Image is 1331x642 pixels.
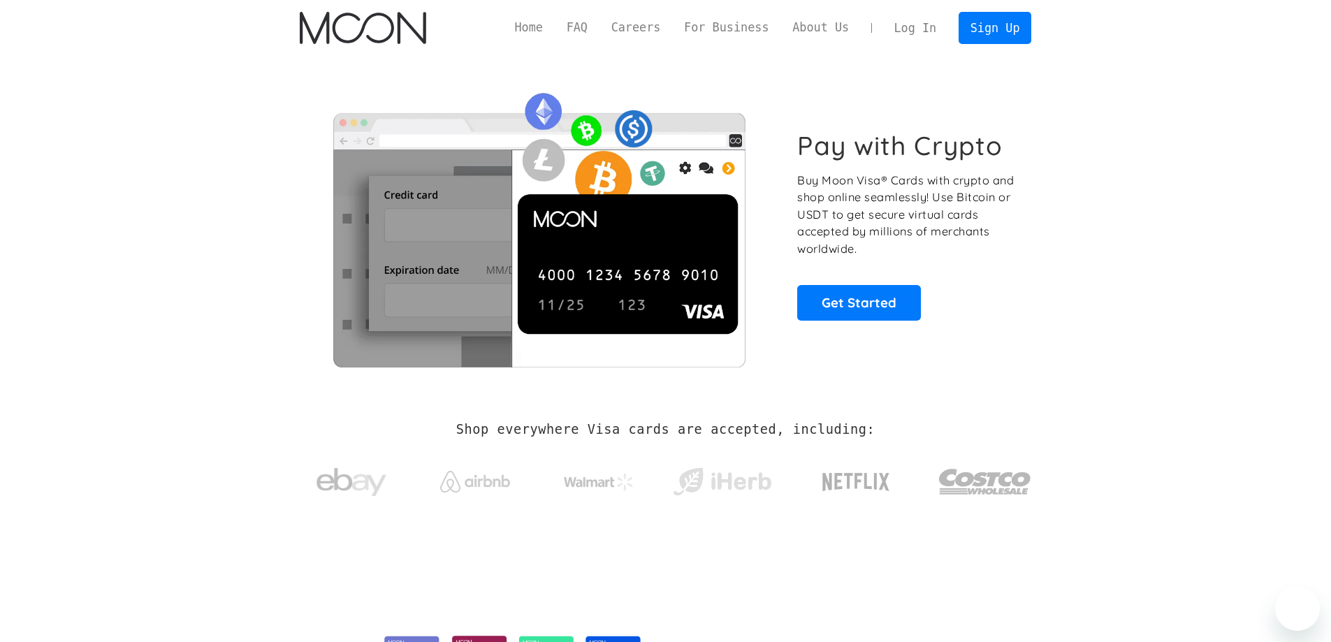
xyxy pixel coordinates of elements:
a: Walmart [546,460,650,497]
img: ebay [317,460,386,504]
a: FAQ [555,19,599,36]
a: About Us [780,19,861,36]
h2: Shop everywhere Visa cards are accepted, including: [456,422,875,437]
a: Careers [599,19,672,36]
img: Walmart [564,474,634,490]
a: ebay [300,446,404,511]
img: iHerb [670,464,774,500]
img: Moon Cards let you spend your crypto anywhere Visa is accepted. [300,83,778,367]
a: Home [503,19,555,36]
h1: Pay with Crypto [797,130,1003,161]
a: iHerb [670,450,774,507]
a: Airbnb [423,457,527,499]
iframe: Button to launch messaging window [1275,586,1320,631]
a: Netflix [794,451,919,506]
a: Log In [882,13,948,43]
a: Costco [938,442,1032,515]
img: Moon Logo [300,12,426,44]
p: Buy Moon Visa® Cards with crypto and shop online seamlessly! Use Bitcoin or USDT to get secure vi... [797,172,1016,258]
img: Costco [938,455,1032,508]
a: Get Started [797,285,921,320]
a: home [300,12,426,44]
a: For Business [672,19,780,36]
img: Airbnb [440,471,510,493]
img: Netflix [821,465,891,499]
a: Sign Up [959,12,1031,43]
